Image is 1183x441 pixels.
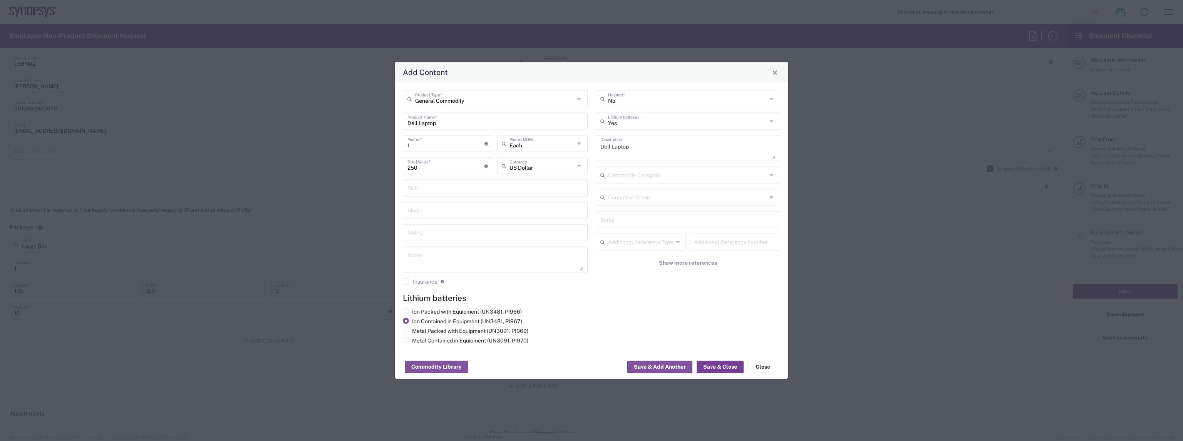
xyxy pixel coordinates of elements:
[659,259,717,267] span: Show more references
[403,337,528,344] label: Metal Contained in Equipment (UN3091, PI970)
[769,67,780,78] button: Close
[403,293,780,303] h4: Lithium batteries
[697,361,744,373] button: Save & Close
[403,308,522,315] label: Ion Packed with Equipment (UN3481, PI966)
[403,279,437,285] label: Insurance
[403,327,528,334] label: Metal Packed with Equipment (UN3091, PI969)
[403,318,522,325] label: Ion Contained in Equipment (UN3481, PI967)
[747,361,778,373] button: Close
[403,67,448,78] h4: Add Content
[405,361,468,373] button: Commodity Library
[627,361,692,373] button: Save & Add Another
